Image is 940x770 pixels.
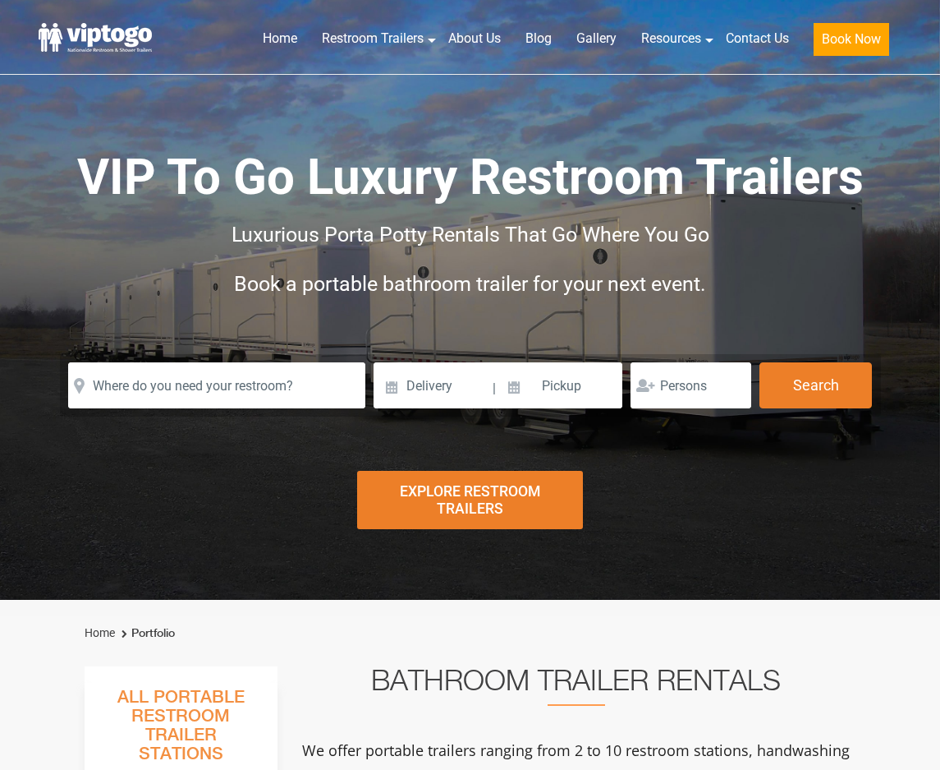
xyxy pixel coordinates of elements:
input: Delivery [374,362,491,408]
span: Book a portable bathroom trailer for your next event. [234,272,706,296]
li: Portfolio [117,624,175,643]
h2: Bathroom Trailer Rentals [300,666,853,706]
a: Blog [513,21,564,57]
a: Gallery [564,21,629,57]
span: | [493,362,496,415]
a: Book Now [801,21,901,66]
span: Luxurious Porta Potty Rentals That Go Where You Go [232,223,709,247]
button: Book Now [814,23,889,56]
a: About Us [436,21,513,57]
button: Search [759,362,872,408]
input: Where do you need your restroom? [68,362,365,408]
a: Resources [629,21,713,57]
input: Pickup [498,362,623,408]
div: Explore Restroom Trailers [357,471,583,529]
input: Persons [630,362,751,408]
a: Home [85,626,115,639]
a: Restroom Trailers [310,21,436,57]
span: VIP To Go Luxury Restroom Trailers [77,148,864,206]
a: Contact Us [713,21,801,57]
a: Home [250,21,310,57]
